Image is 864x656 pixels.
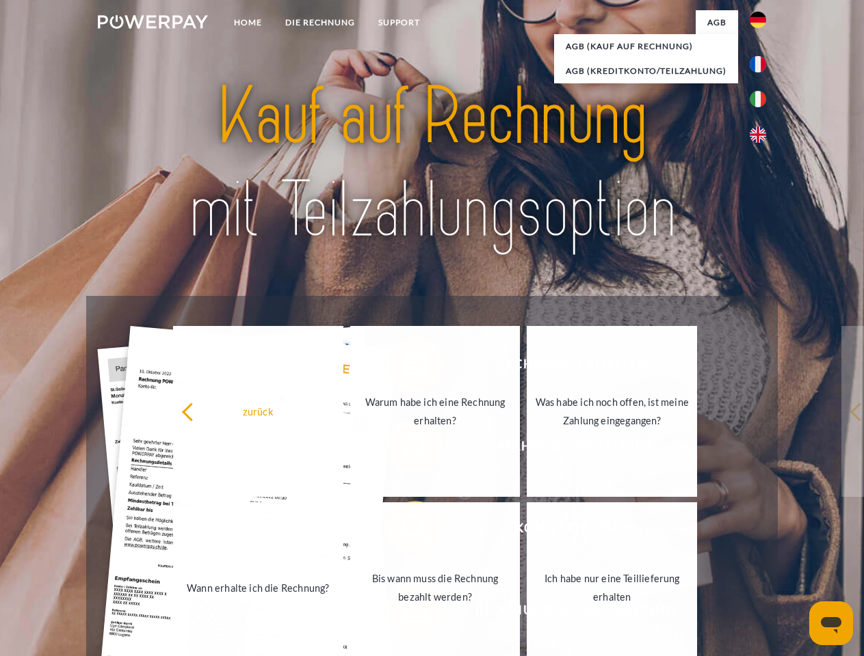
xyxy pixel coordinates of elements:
img: fr [750,56,766,72]
iframe: Schaltfläche zum Öffnen des Messaging-Fensters [809,601,853,645]
a: agb [696,10,738,35]
a: AGB (Kreditkonto/Teilzahlung) [554,59,738,83]
img: de [750,12,766,28]
img: en [750,126,766,143]
img: title-powerpay_de.svg [131,66,733,262]
a: Was habe ich noch offen, ist meine Zahlung eingegangen? [527,326,697,497]
div: Bis wann muss die Rechnung bezahlt werden? [358,569,512,606]
div: Wann erhalte ich die Rechnung? [181,578,335,597]
div: Ich habe nur eine Teillieferung erhalten [535,569,689,606]
a: AGB (Kauf auf Rechnung) [554,34,738,59]
img: logo-powerpay-white.svg [98,15,208,29]
a: DIE RECHNUNG [274,10,367,35]
div: zurück [181,402,335,420]
div: Warum habe ich eine Rechnung erhalten? [358,393,512,430]
a: Home [222,10,274,35]
a: SUPPORT [367,10,432,35]
img: it [750,91,766,107]
div: Was habe ich noch offen, ist meine Zahlung eingegangen? [535,393,689,430]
